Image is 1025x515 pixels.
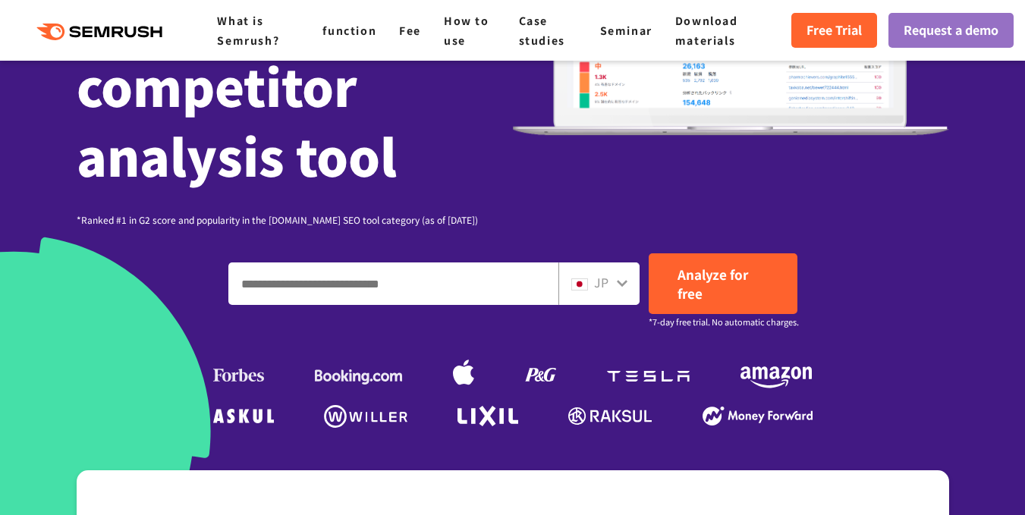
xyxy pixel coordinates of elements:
[791,13,877,48] a: Free Trial
[594,273,608,291] font: JP
[217,13,279,48] a: What is Semrush?
[444,13,489,48] a: How to use
[888,13,1014,48] a: Request a demo
[77,49,397,191] font: competitor analysis tool
[649,316,799,328] font: *7-day free trial. No automatic charges.
[806,20,862,39] font: Free Trial
[904,20,998,39] font: Request a demo
[322,23,376,38] a: function
[600,23,652,38] a: Seminar
[675,13,738,48] a: Download materials
[678,265,748,303] font: Analyze for free
[77,213,478,226] font: *Ranked #1 in G2 score and popularity in the [DOMAIN_NAME] SEO tool category (as of [DATE])
[519,13,565,48] a: Case studies
[399,23,421,38] a: Fee
[229,263,558,304] input: Enter a domain, keyword or URL
[649,253,797,314] a: Analyze for free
